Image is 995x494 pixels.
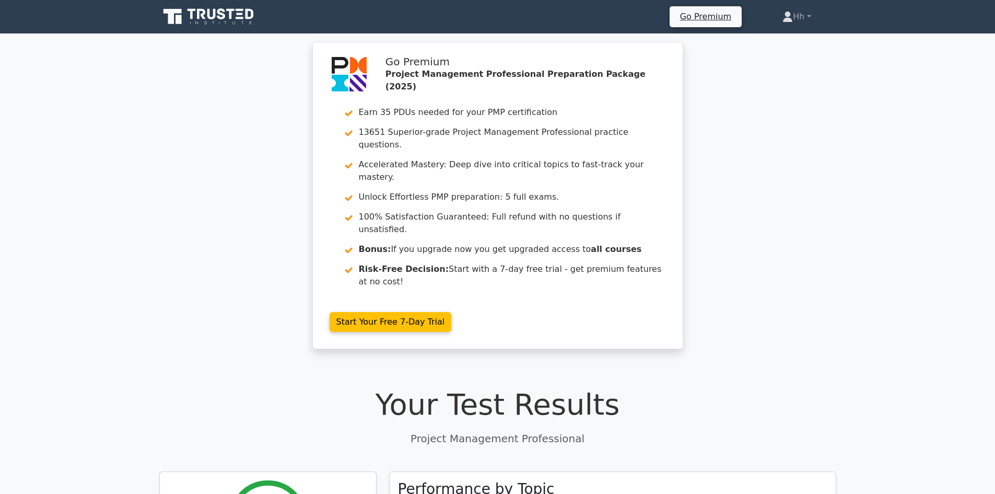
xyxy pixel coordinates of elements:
[757,6,836,27] a: Hh
[674,9,738,24] a: Go Premium
[159,387,836,422] h1: Your Test Results
[159,431,836,446] p: Project Management Professional
[330,312,452,332] a: Start Your Free 7-Day Trial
